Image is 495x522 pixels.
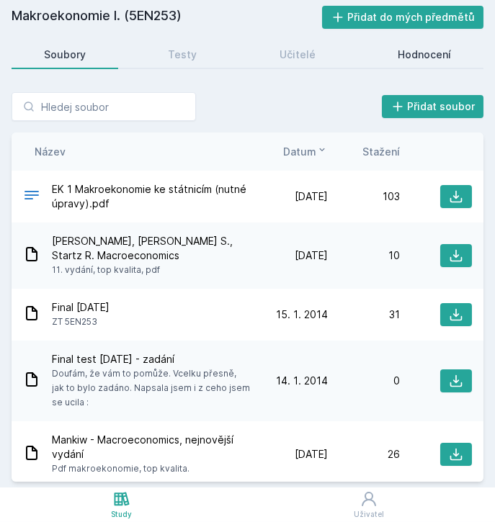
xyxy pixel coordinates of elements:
span: ZT 5EN253 [52,315,110,329]
span: 15. 1. 2014 [276,307,328,322]
div: Testy [168,48,197,62]
h2: Makroekonomie I. (5EN253) [12,6,322,29]
span: Pdf makroekonomie, top kvalita. [52,462,250,476]
div: Soubory [44,48,86,62]
div: 26 [328,447,400,462]
div: Učitelé [280,48,316,62]
div: Study [111,509,132,520]
span: EK 1 Makroekonomie ke státnicím (nutné úpravy).pdf [52,182,250,211]
div: 103 [328,189,400,204]
span: 11. vydání, top kvalita, pdf [52,263,250,277]
div: Uživatel [354,509,384,520]
button: Přidat soubor [382,95,484,118]
button: Název [35,144,66,159]
span: Datum [283,144,316,159]
div: 31 [328,307,400,322]
span: [DATE] [295,248,328,263]
span: Mankiw - Macroeconomics, nejnovější vydání [52,433,250,462]
span: 14. 1. 2014 [276,374,328,388]
span: Doufám, že vám to pomůže. Vcelku přesně, jak to bylo zadáno. Napsala jsem i z ceho jsem se ucila : [52,366,250,410]
div: 0 [328,374,400,388]
a: Učitelé [247,40,348,69]
button: Stažení [362,144,400,159]
div: 10 [328,248,400,263]
button: Přidat do mých předmětů [322,6,484,29]
div: Hodnocení [398,48,451,62]
span: [PERSON_NAME], [PERSON_NAME] S., Startz R. Macroeconomics [52,234,250,263]
span: Final [DATE] [52,300,110,315]
a: Uživatel [243,487,495,522]
input: Hledej soubor [12,92,196,121]
span: Final test [DATE] - zadání [52,352,250,366]
a: Testy [135,40,229,69]
span: [DATE] [295,447,328,462]
a: Hodnocení [365,40,483,69]
div: PDF [23,186,40,207]
a: Soubory [12,40,118,69]
button: Datum [283,144,328,159]
span: [DATE] [295,189,328,204]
